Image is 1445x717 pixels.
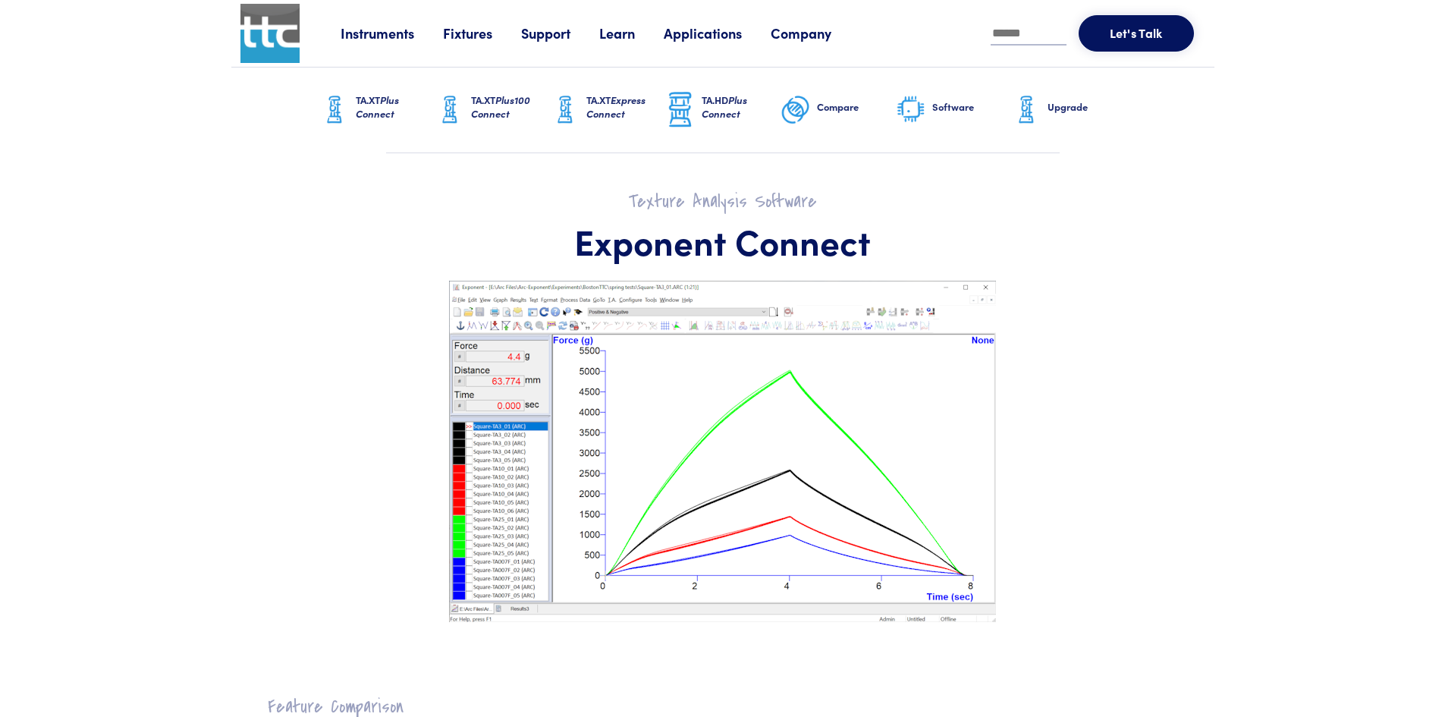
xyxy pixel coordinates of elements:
h6: TA.HD [702,93,781,121]
h6: Software [932,100,1011,114]
a: Company [771,24,860,42]
h2: Texture Analysis Software [268,190,1178,213]
a: TA.XTExpress Connect [550,68,665,153]
a: TA.XTPlus Connect [319,68,435,153]
a: Fixtures [443,24,521,42]
span: Plus100 Connect [471,93,530,121]
a: Applications [664,24,771,42]
span: Express Connect [586,93,646,121]
img: ta-xt-graphic.png [550,91,580,129]
h6: TA.XT [586,93,665,121]
a: TA.HDPlus Connect [665,68,781,153]
img: ta-xt-graphic.png [319,91,350,129]
a: Upgrade [1011,68,1126,153]
img: ttc_logo_1x1_v1.0.png [240,4,300,63]
h6: Compare [817,100,896,114]
h6: TA.XT [356,93,435,121]
h1: Exponent Connect [268,219,1178,263]
img: ta-xt-graphic.png [435,91,465,129]
img: ta-hd-graphic.png [665,90,696,130]
a: Support [521,24,599,42]
img: exponent-graphs.png [449,281,996,622]
a: Compare [781,68,896,153]
h6: Upgrade [1048,100,1126,114]
a: Learn [599,24,664,42]
img: ta-xt-graphic.png [1011,91,1041,129]
h6: TA.XT [471,93,550,121]
a: Instruments [341,24,443,42]
a: Software [896,68,1011,153]
button: Let's Talk [1079,15,1194,52]
span: Plus Connect [356,93,399,121]
img: software-graphic.png [896,94,926,126]
img: compare-graphic.png [781,91,811,129]
span: Plus Connect [702,93,747,121]
a: TA.XTPlus100 Connect [435,68,550,153]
